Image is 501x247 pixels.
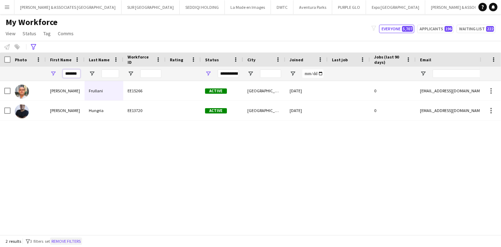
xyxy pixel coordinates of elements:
button: Open Filter Menu [89,70,95,77]
button: Waiting list222 [457,25,495,33]
span: Jobs (last 90 days) [374,54,403,65]
div: EE15266 [123,81,166,100]
div: [DATE] [285,101,328,120]
button: Open Filter Menu [128,70,134,77]
button: Open Filter Menu [420,70,426,77]
img: Gustavo Hungria [15,104,29,118]
div: Frullani [85,81,123,100]
span: First Name [50,57,72,62]
span: Status [205,57,219,62]
span: Last job [332,57,348,62]
span: 196 [445,26,452,32]
div: [GEOGRAPHIC_DATA] [243,101,285,120]
button: Open Filter Menu [247,70,254,77]
div: [GEOGRAPHIC_DATA] [243,81,285,100]
input: First Name Filter Input [63,69,80,78]
span: View [6,30,16,37]
button: [PERSON_NAME] & ASSOCIATES KSA [425,0,501,14]
button: Open Filter Menu [290,70,296,77]
div: 0 [370,81,416,100]
button: SEDDIQI HOLDING [180,0,225,14]
span: Email [420,57,431,62]
div: [PERSON_NAME] [46,81,85,100]
span: Active [205,88,227,94]
button: DWTC [271,0,293,14]
div: EE13720 [123,101,166,120]
span: Tag [43,30,51,37]
button: Aventura Parks [293,0,332,14]
button: La Mode en Images [225,0,271,14]
button: Remove filters [50,237,82,245]
button: Applicants196 [417,25,454,33]
span: Rating [170,57,183,62]
a: Status [20,29,39,38]
button: SUR [GEOGRAPHIC_DATA] [122,0,180,14]
span: Joined [290,57,303,62]
button: Open Filter Menu [50,70,56,77]
button: Everyone5,707 [379,25,414,33]
button: Open Filter Menu [205,70,211,77]
a: View [3,29,18,38]
span: 222 [486,26,494,32]
span: Active [205,108,227,113]
input: Last Name Filter Input [101,69,119,78]
span: 5,707 [402,26,413,32]
span: 3 filters set [30,239,50,244]
span: Photo [15,57,27,62]
input: Joined Filter Input [302,69,323,78]
div: Hungria [85,101,123,120]
input: City Filter Input [260,69,281,78]
span: Status [23,30,36,37]
span: Comms [58,30,74,37]
span: Last Name [89,57,110,62]
span: My Workforce [6,17,57,27]
span: Workforce ID [128,54,153,65]
button: Expo [GEOGRAPHIC_DATA] [366,0,425,14]
button: PURPLE GLO [332,0,366,14]
img: Dafnis Gustavo Frullani [15,85,29,99]
a: Comms [55,29,76,38]
app-action-btn: Advanced filters [29,43,38,51]
div: [PERSON_NAME] [46,101,85,120]
div: [DATE] [285,81,328,100]
div: 0 [370,101,416,120]
button: [PERSON_NAME] & ASSOCIATES [GEOGRAPHIC_DATA] [14,0,122,14]
span: City [247,57,255,62]
a: Tag [41,29,54,38]
input: Workforce ID Filter Input [140,69,161,78]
